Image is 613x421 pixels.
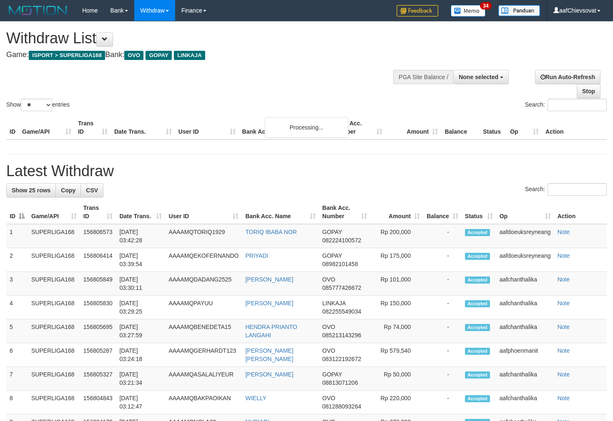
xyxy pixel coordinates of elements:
[322,371,342,378] span: GOPAY
[370,319,423,343] td: Rp 74,000
[498,5,540,16] img: panduan.png
[86,187,98,194] span: CSV
[6,163,607,179] h1: Latest Withdraw
[146,51,172,60] span: GOPAY
[245,395,266,401] a: WIELLY
[496,200,554,224] th: Op: activate to sort column ascending
[6,116,19,140] th: ID
[116,319,165,343] td: [DATE] 03:27:59
[165,272,242,296] td: AAAAMQDADANG2525
[165,248,242,272] td: AAAAMQEKOFERNANDO
[322,356,361,362] span: Copy 083122192672 to clipboard
[496,248,554,272] td: aafdoeuksreyneang
[116,391,165,414] td: [DATE] 03:12:47
[558,347,570,354] a: Note
[21,99,52,111] select: Showentries
[29,51,105,60] span: ISPORT > SUPERLIGA168
[370,248,423,272] td: Rp 175,000
[28,248,80,272] td: SUPERLIGA168
[322,308,361,315] span: Copy 082255549034 to clipboard
[165,200,242,224] th: User ID: activate to sort column ascending
[423,319,462,343] td: -
[322,395,335,401] span: OVO
[451,5,486,17] img: Button%20Memo.svg
[322,403,361,410] span: Copy 081288093264 to clipboard
[423,272,462,296] td: -
[548,99,607,111] input: Search:
[423,367,462,391] td: -
[242,200,319,224] th: Bank Acc. Name: activate to sort column ascending
[558,300,570,306] a: Note
[245,324,297,339] a: HENDRA PRIANTO LANGAHI
[116,367,165,391] td: [DATE] 03:21:34
[80,200,116,224] th: Trans ID: activate to sort column ascending
[370,391,423,414] td: Rp 220,000
[80,343,116,367] td: 156805287
[322,237,361,244] span: Copy 082224100572 to clipboard
[124,51,143,60] span: OVO
[453,70,509,84] button: None selected
[465,300,490,307] span: Accepted
[423,391,462,414] td: -
[525,183,607,196] label: Search:
[245,229,296,235] a: TORIQ IBABA NOR
[496,272,554,296] td: aafchanthalika
[465,348,490,355] span: Accepted
[116,248,165,272] td: [DATE] 03:39:54
[393,70,453,84] div: PGA Site Balance /
[370,272,423,296] td: Rp 101,000
[386,116,441,140] th: Amount
[80,367,116,391] td: 156805327
[548,183,607,196] input: Search:
[507,116,542,140] th: Op
[116,200,165,224] th: Date Trans.: activate to sort column ascending
[465,253,490,260] span: Accepted
[465,277,490,284] span: Accepted
[245,347,293,362] a: [PERSON_NAME] [PERSON_NAME]
[423,343,462,367] td: -
[28,200,80,224] th: Game/API: activate to sort column ascending
[6,367,28,391] td: 7
[165,224,242,248] td: AAAAMQTORIQ1929
[322,284,361,291] span: Copy 085777426672 to clipboard
[80,183,103,197] a: CSV
[496,319,554,343] td: aafchanthalika
[480,2,491,10] span: 34
[6,319,28,343] td: 5
[397,5,438,17] img: Feedback.jpg
[370,343,423,367] td: Rp 579,540
[322,276,335,283] span: OVO
[165,343,242,367] td: AAAAMQGERHARDT123
[6,51,400,59] h4: Game: Bank:
[465,324,490,331] span: Accepted
[80,296,116,319] td: 156805830
[174,51,205,60] span: LINKAJA
[322,379,358,386] span: Copy 08813071206 to clipboard
[496,343,554,367] td: aafphoenmanit
[28,391,80,414] td: SUPERLIGA168
[6,224,28,248] td: 1
[459,74,498,80] span: None selected
[558,371,570,378] a: Note
[80,391,116,414] td: 156804843
[542,116,607,140] th: Action
[319,200,370,224] th: Bank Acc. Number: activate to sort column ascending
[116,272,165,296] td: [DATE] 03:30:11
[28,272,80,296] td: SUPERLIGA168
[75,116,111,140] th: Trans ID
[577,84,600,98] a: Stop
[370,367,423,391] td: Rp 50,000
[6,183,56,197] a: Show 25 rows
[245,300,293,306] a: [PERSON_NAME]
[80,248,116,272] td: 156806414
[322,347,335,354] span: OVO
[6,200,28,224] th: ID: activate to sort column descending
[245,252,268,259] a: PRIYADI
[6,4,70,17] img: MOTION_logo.png
[496,391,554,414] td: aafchanthalika
[28,343,80,367] td: SUPERLIGA168
[6,248,28,272] td: 2
[111,116,175,140] th: Date Trans.
[423,224,462,248] td: -
[6,391,28,414] td: 8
